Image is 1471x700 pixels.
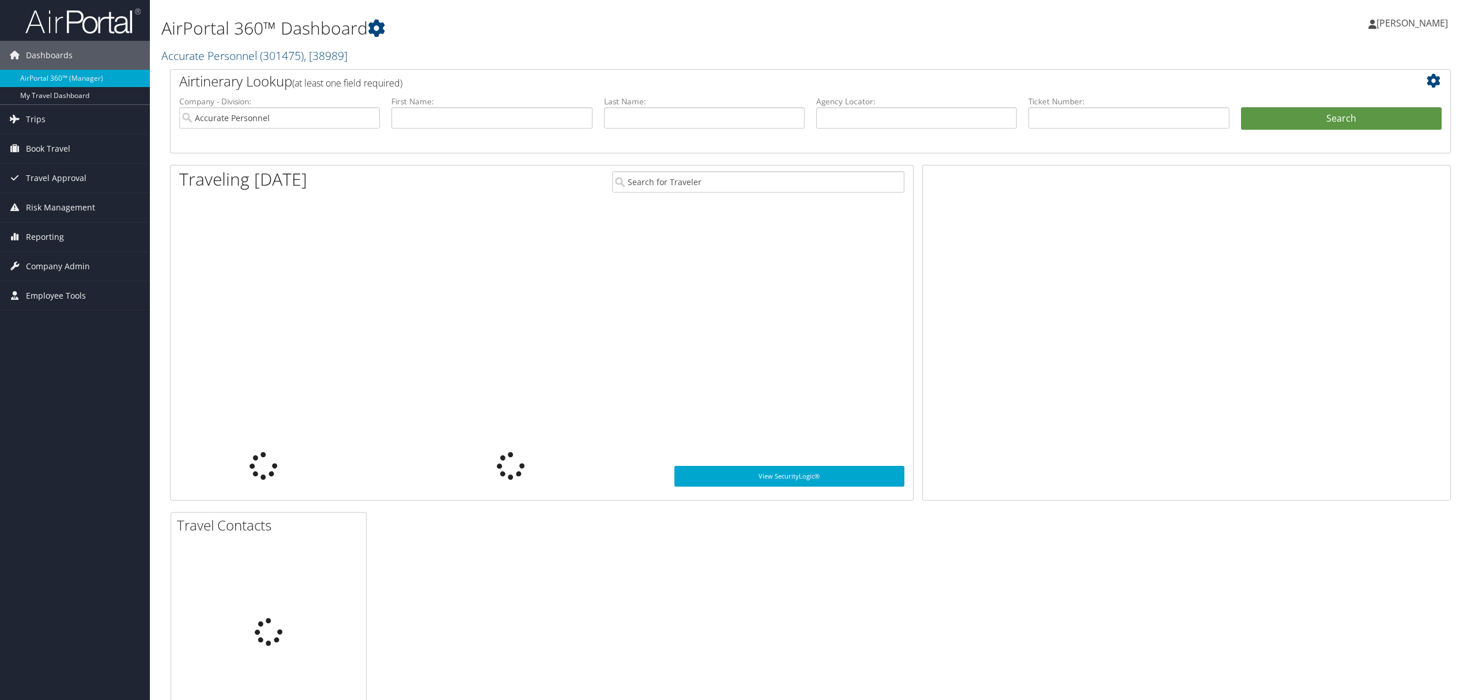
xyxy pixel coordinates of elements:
h1: Traveling [DATE] [179,167,307,191]
button: Search [1241,107,1442,130]
span: , [ 38989 ] [304,48,348,63]
span: [PERSON_NAME] [1376,17,1448,29]
h1: AirPortal 360™ Dashboard [161,16,1027,40]
span: Risk Management [26,193,95,222]
span: Reporting [26,223,64,251]
h2: Airtinerary Lookup [179,71,1335,91]
label: Company - Division: [179,96,380,107]
span: Company Admin [26,252,90,281]
a: View SecurityLogic® [674,466,904,487]
span: (at least one field required) [292,77,402,89]
a: [PERSON_NAME] [1368,6,1459,40]
label: First Name: [391,96,592,107]
span: ( 301475 ) [260,48,304,63]
span: Travel Approval [26,164,86,193]
label: Ticket Number: [1028,96,1229,107]
input: Search for Traveler [612,171,904,193]
span: Employee Tools [26,281,86,310]
label: Agency Locator: [816,96,1017,107]
span: Trips [26,105,46,134]
img: airportal-logo.png [25,7,141,35]
h2: Travel Contacts [177,515,366,535]
span: Dashboards [26,41,73,70]
label: Last Name: [604,96,805,107]
a: Accurate Personnel [161,48,348,63]
span: Book Travel [26,134,70,163]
